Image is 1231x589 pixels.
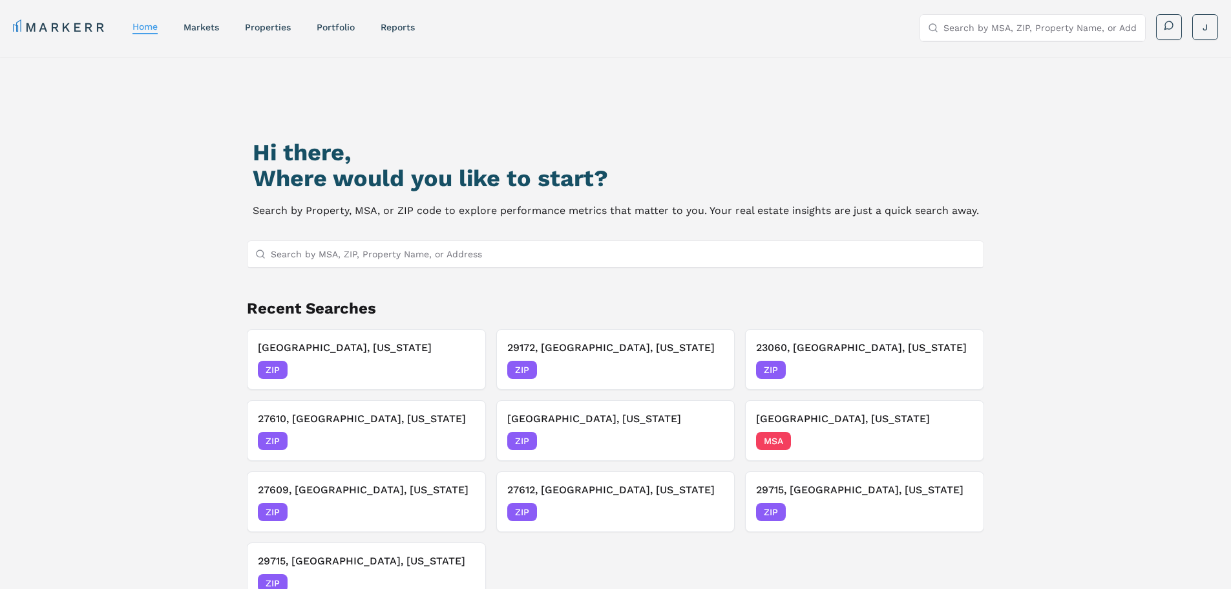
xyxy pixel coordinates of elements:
[944,506,973,519] span: [DATE]
[247,400,486,461] button: 27610, [GEOGRAPHIC_DATA], [US_STATE]ZIP[DATE]
[1203,21,1208,34] span: J
[695,434,724,447] span: [DATE]
[496,329,735,390] button: 29172, [GEOGRAPHIC_DATA], [US_STATE]ZIP[DATE]
[253,166,979,191] h2: Where would you like to start?
[944,363,973,376] span: [DATE]
[446,506,475,519] span: [DATE]
[756,432,791,450] span: MSA
[496,400,735,461] button: [GEOGRAPHIC_DATA], [US_STATE]ZIP[DATE]
[695,506,724,519] span: [DATE]
[756,361,786,379] span: ZIP
[253,140,979,166] h1: Hi there,
[247,471,486,532] button: 27609, [GEOGRAPHIC_DATA], [US_STATE]ZIP[DATE]
[507,411,724,427] h3: [GEOGRAPHIC_DATA], [US_STATE]
[507,482,724,498] h3: 27612, [GEOGRAPHIC_DATA], [US_STATE]
[247,329,486,390] button: [GEOGRAPHIC_DATA], [US_STATE]ZIP[DATE]
[132,21,158,32] a: home
[507,503,537,521] span: ZIP
[507,432,537,450] span: ZIP
[245,22,291,32] a: properties
[271,241,976,267] input: Search by MSA, ZIP, Property Name, or Address
[258,432,288,450] span: ZIP
[756,411,973,427] h3: [GEOGRAPHIC_DATA], [US_STATE]
[258,411,475,427] h3: 27610, [GEOGRAPHIC_DATA], [US_STATE]
[745,329,984,390] button: 23060, [GEOGRAPHIC_DATA], [US_STATE]ZIP[DATE]
[944,434,973,447] span: [DATE]
[695,363,724,376] span: [DATE]
[258,361,288,379] span: ZIP
[247,298,985,319] h2: Recent Searches
[446,363,475,376] span: [DATE]
[258,503,288,521] span: ZIP
[446,434,475,447] span: [DATE]
[507,361,537,379] span: ZIP
[507,340,724,356] h3: 29172, [GEOGRAPHIC_DATA], [US_STATE]
[184,22,219,32] a: markets
[258,553,475,569] h3: 29715, [GEOGRAPHIC_DATA], [US_STATE]
[496,471,735,532] button: 27612, [GEOGRAPHIC_DATA], [US_STATE]ZIP[DATE]
[258,340,475,356] h3: [GEOGRAPHIC_DATA], [US_STATE]
[756,503,786,521] span: ZIP
[258,482,475,498] h3: 27609, [GEOGRAPHIC_DATA], [US_STATE]
[253,202,979,220] p: Search by Property, MSA, or ZIP code to explore performance metrics that matter to you. Your real...
[756,340,973,356] h3: 23060, [GEOGRAPHIC_DATA], [US_STATE]
[745,400,984,461] button: [GEOGRAPHIC_DATA], [US_STATE]MSA[DATE]
[317,22,355,32] a: Portfolio
[745,471,984,532] button: 29715, [GEOGRAPHIC_DATA], [US_STATE]ZIP[DATE]
[1192,14,1218,40] button: J
[13,18,107,36] a: MARKERR
[943,15,1137,41] input: Search by MSA, ZIP, Property Name, or Address
[381,22,415,32] a: reports
[756,482,973,498] h3: 29715, [GEOGRAPHIC_DATA], [US_STATE]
